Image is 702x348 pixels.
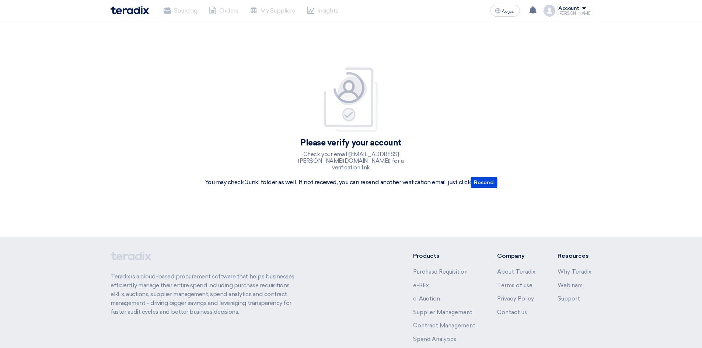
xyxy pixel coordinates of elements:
p: You may check 'Junk' folder as well. If not received, you can resend another verification email, ... [111,177,591,188]
a: Spend Analytics [413,336,456,342]
a: Webinars [558,282,583,289]
a: About Teradix [497,268,535,275]
button: Resend [471,177,497,188]
a: Support [558,295,580,302]
a: Contact us [497,309,527,316]
li: Resources [558,252,591,260]
div: Account [558,6,579,12]
a: e-Auction [413,295,440,302]
p: Teradix is a cloud-based procurement software that helps businesses efficiently manage their enti... [111,272,303,316]
button: العربية [490,5,520,17]
li: Company [497,252,535,260]
span: العربية [502,8,516,14]
a: Purchase Requisition [413,268,468,275]
a: Why Teradix [558,268,591,275]
img: Your account is pending for verification [322,67,381,133]
li: Products [413,252,475,260]
p: Check your email ([EMAIL_ADDRESS][PERSON_NAME][DOMAIN_NAME]) for a verification link [285,151,418,171]
a: e-RFx [413,282,429,289]
a: Supplier Management [413,309,472,316]
div: [PERSON_NAME] [558,11,591,15]
img: profile_test.png [544,5,555,17]
a: Contract Management [413,322,475,329]
a: Privacy Policy [497,295,534,302]
img: Teradix logo [111,6,149,14]
h4: Please verify your account [111,138,591,147]
a: Terms of use [497,282,532,289]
